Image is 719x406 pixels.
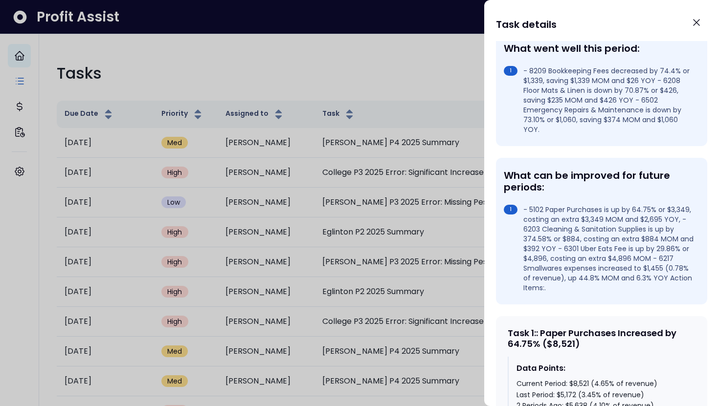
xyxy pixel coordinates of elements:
div: What went well this period: [504,43,696,54]
button: Close [686,12,707,33]
div: Data Points: [517,363,688,374]
div: What can be improved for future periods: [504,170,696,193]
li: - 8209 Bookkeeping Fees decreased by 74.4% or $1,339, saving $1,339 MOM and $26 YOY - 6208 Floor ... [504,66,696,134]
div: Task 1 : : Paper Purchases Increased by 64.75% ($8,521) [508,328,696,349]
h1: Task details [496,16,557,33]
li: - 5102 Paper Purchases is up by 64.75% or $3,349, costing an extra $3,349 MOM and $2,695 YOY, - 6... [504,205,696,293]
